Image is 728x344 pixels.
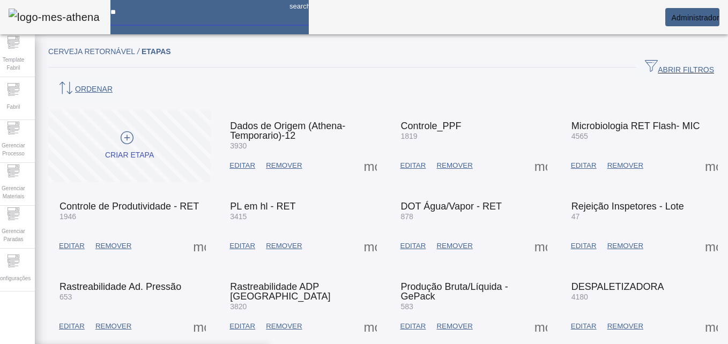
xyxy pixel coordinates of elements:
[401,121,462,131] mat-card-title: Controle_PPF
[436,160,472,171] span: REMOVER
[230,282,370,301] mat-card-title: Rastreabilidade ADP [GEOGRAPHIC_DATA]
[224,156,261,175] button: EDITAR
[57,81,113,98] span: ORDENAR
[395,236,432,256] button: EDITAR
[361,317,380,336] button: Mais
[531,156,551,175] button: Mais
[142,47,171,56] span: Etapas
[59,241,85,251] span: EDITAR
[431,156,478,175] button: REMOVER
[607,241,643,251] span: REMOVER
[261,156,307,175] button: REMOVER
[48,110,211,182] button: CRIAR ETAPA
[436,241,472,251] span: REMOVER
[261,317,307,336] button: REMOVER
[531,317,551,336] button: Mais
[571,291,664,303] mat-card-subtitle: 4180
[261,236,307,256] button: REMOVER
[566,156,602,175] button: EDITAR
[607,321,643,332] span: REMOVER
[401,131,462,142] mat-card-subtitle: 1819
[229,241,255,251] span: EDITAR
[566,236,602,256] button: EDITAR
[400,321,426,332] span: EDITAR
[230,121,370,140] mat-card-title: Dados de Origem (Athena-Temporario)-12
[230,201,295,211] mat-card-title: PL em hl - RET
[266,321,302,332] span: REMOVER
[60,201,199,211] mat-card-title: Controle de Produtividade - RET
[571,201,684,211] mat-card-title: Rejeição Inspetores - Lote
[645,59,714,76] span: ABRIR FILTROS
[224,236,261,256] button: EDITAR
[401,282,541,301] mat-card-title: Produção Bruta/Líquida - GePack
[48,77,121,102] button: ORDENAR
[361,156,380,175] button: Mais
[401,211,502,222] mat-card-subtitle: 878
[400,241,426,251] span: EDITAR
[266,241,302,251] span: REMOVER
[54,236,90,256] button: EDITAR
[602,317,649,336] button: REMOVER
[190,236,209,256] button: Mais
[266,160,302,171] span: REMOVER
[571,160,597,171] span: EDITAR
[671,13,719,22] span: Administrador
[95,241,131,251] span: REMOVER
[9,9,100,26] img: logo-mes-athena
[571,211,684,222] mat-card-subtitle: 47
[60,282,181,291] mat-card-title: Rastreabilidade Ad. Pressão
[602,236,649,256] button: REMOVER
[48,47,142,56] span: Cerveja Retornável
[702,317,721,336] button: Mais
[395,156,432,175] button: EDITAR
[607,160,643,171] span: REMOVER
[59,321,85,332] span: EDITAR
[431,317,478,336] button: REMOVER
[137,47,139,56] em: /
[531,236,551,256] button: Mais
[230,211,295,222] mat-card-subtitle: 3415
[105,150,154,161] div: CRIAR ETAPA
[702,156,721,175] button: Mais
[361,236,380,256] button: Mais
[395,317,432,336] button: EDITAR
[229,160,255,171] span: EDITAR
[571,121,700,131] mat-card-title: Microbiologia RET Flash- MIC
[60,291,181,303] mat-card-subtitle: 653
[224,317,261,336] button: EDITAR
[571,131,700,142] mat-card-subtitle: 4565
[229,321,255,332] span: EDITAR
[436,321,472,332] span: REMOVER
[566,317,602,336] button: EDITAR
[431,236,478,256] button: REMOVER
[702,236,721,256] button: Mais
[60,211,199,222] mat-card-subtitle: 1946
[90,236,137,256] button: REMOVER
[54,317,90,336] button: EDITAR
[571,321,597,332] span: EDITAR
[401,201,502,211] mat-card-title: DOT Água/Vapor - RET
[571,282,664,291] mat-card-title: DESPALETIZADORA
[636,58,723,77] button: ABRIR FILTROS
[400,160,426,171] span: EDITAR
[602,156,649,175] button: REMOVER
[95,321,131,332] span: REMOVER
[90,317,137,336] button: REMOVER
[190,317,209,336] button: Mais
[571,241,597,251] span: EDITAR
[3,100,23,114] span: Fabril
